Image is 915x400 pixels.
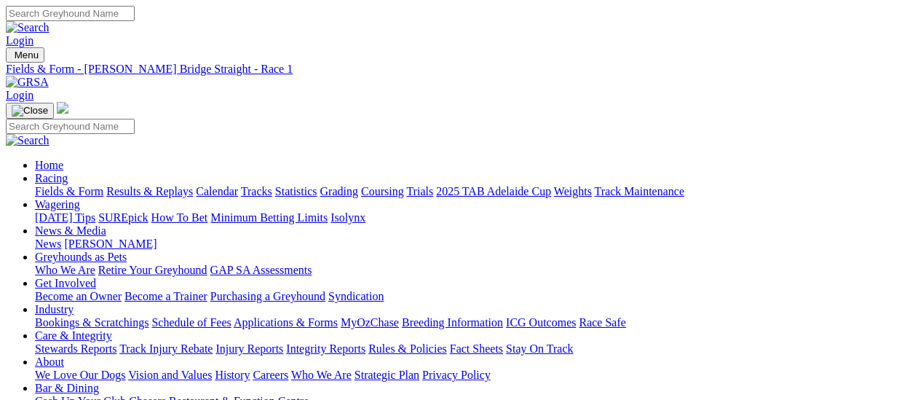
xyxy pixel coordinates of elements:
a: Breeding Information [402,316,503,329]
a: GAP SA Assessments [210,264,312,276]
input: Search [6,6,135,21]
a: 2025 TAB Adelaide Cup [436,185,551,197]
a: Get Involved [35,277,96,289]
a: [DATE] Tips [35,211,95,224]
div: Racing [35,185,909,198]
a: Industry [35,303,74,315]
a: Bar & Dining [35,382,99,394]
a: Fact Sheets [450,342,503,355]
div: Industry [35,316,909,329]
a: Privacy Policy [422,369,491,381]
a: Stay On Track [506,342,573,355]
a: Care & Integrity [35,329,112,342]
a: Become an Owner [35,290,122,302]
div: News & Media [35,238,909,251]
a: Schedule of Fees [151,316,231,329]
img: GRSA [6,76,49,89]
a: How To Bet [151,211,208,224]
a: Integrity Reports [286,342,365,355]
div: Wagering [35,211,909,224]
a: Login [6,34,33,47]
a: Track Maintenance [595,185,684,197]
input: Search [6,119,135,134]
a: Become a Trainer [124,290,207,302]
a: Careers [253,369,288,381]
a: [PERSON_NAME] [64,238,157,250]
a: Syndication [328,290,384,302]
a: Statistics [275,185,317,197]
div: About [35,369,909,382]
a: Home [35,159,63,171]
a: Applications & Forms [234,316,338,329]
a: Race Safe [579,316,625,329]
a: History [215,369,250,381]
a: Results & Replays [106,185,193,197]
a: Strategic Plan [354,369,419,381]
img: logo-grsa-white.png [57,102,68,114]
a: Weights [554,185,592,197]
a: Track Injury Rebate [119,342,213,355]
a: Bookings & Scratchings [35,316,148,329]
a: Fields & Form - [PERSON_NAME] Bridge Straight - Race 1 [6,63,909,76]
a: Vision and Values [128,369,212,381]
a: ICG Outcomes [506,316,576,329]
a: Fields & Form [35,185,103,197]
a: Isolynx [330,211,365,224]
a: Coursing [361,185,404,197]
a: Login [6,89,33,101]
a: Greyhounds as Pets [35,251,127,263]
a: Wagering [35,198,80,211]
a: We Love Our Dogs [35,369,125,381]
a: News & Media [35,224,106,237]
button: Toggle navigation [6,47,44,63]
a: SUREpick [98,211,148,224]
div: Care & Integrity [35,342,909,356]
div: Get Involved [35,290,909,303]
span: Menu [15,50,39,60]
a: Purchasing a Greyhound [210,290,325,302]
a: Calendar [196,185,238,197]
a: Minimum Betting Limits [210,211,328,224]
a: Retire Your Greyhound [98,264,207,276]
a: Injury Reports [215,342,283,355]
a: Rules & Policies [368,342,447,355]
div: Greyhounds as Pets [35,264,909,277]
a: Who We Are [35,264,95,276]
a: Stewards Reports [35,342,116,355]
a: Trials [406,185,433,197]
img: Close [12,105,48,117]
img: Search [6,21,49,34]
a: Who We Are [291,369,352,381]
a: Grading [320,185,358,197]
a: Racing [35,172,68,184]
a: News [35,238,61,250]
a: Tracks [241,185,272,197]
a: MyOzChase [341,316,399,329]
button: Toggle navigation [6,103,54,119]
a: About [35,356,64,368]
img: Search [6,134,49,147]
